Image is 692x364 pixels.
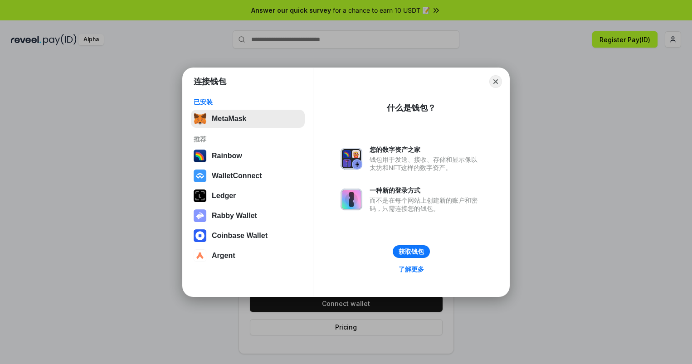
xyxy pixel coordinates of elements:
a: 了解更多 [393,263,429,275]
h1: 连接钱包 [194,76,226,87]
img: svg+xml,%3Csvg%20xmlns%3D%22http%3A%2F%2Fwww.w3.org%2F2000%2Fsvg%22%20width%3D%2228%22%20height%3... [194,189,206,202]
img: svg+xml,%3Csvg%20width%3D%2228%22%20height%3D%2228%22%20viewBox%3D%220%200%2028%2028%22%20fill%3D... [194,249,206,262]
div: Ledger [212,192,236,200]
img: svg+xml,%3Csvg%20xmlns%3D%22http%3A%2F%2Fwww.w3.org%2F2000%2Fsvg%22%20fill%3D%22none%22%20viewBox... [341,189,362,210]
div: 而不是在每个网站上创建新的账户和密码，只需连接您的钱包。 [370,196,482,213]
div: MetaMask [212,115,246,123]
div: 了解更多 [399,265,424,273]
div: Rabby Wallet [212,212,257,220]
div: Rainbow [212,152,242,160]
button: Ledger [191,187,305,205]
button: WalletConnect [191,167,305,185]
button: Argent [191,247,305,265]
div: 已安装 [194,98,302,106]
button: Rabby Wallet [191,207,305,225]
div: 获取钱包 [399,248,424,256]
div: 推荐 [194,135,302,143]
img: svg+xml,%3Csvg%20xmlns%3D%22http%3A%2F%2Fwww.w3.org%2F2000%2Fsvg%22%20fill%3D%22none%22%20viewBox... [194,209,206,222]
div: Coinbase Wallet [212,232,268,240]
img: svg+xml,%3Csvg%20fill%3D%22none%22%20height%3D%2233%22%20viewBox%3D%220%200%2035%2033%22%20width%... [194,112,206,125]
div: 钱包用于发送、接收、存储和显示像以太坊和NFT这样的数字资产。 [370,155,482,172]
img: svg+xml,%3Csvg%20xmlns%3D%22http%3A%2F%2Fwww.w3.org%2F2000%2Fsvg%22%20fill%3D%22none%22%20viewBox... [341,148,362,170]
div: 一种新的登录方式 [370,186,482,194]
button: Close [489,75,502,88]
div: 您的数字资产之家 [370,146,482,154]
div: 什么是钱包？ [387,102,436,113]
div: Argent [212,252,235,260]
img: svg+xml,%3Csvg%20width%3D%2228%22%20height%3D%2228%22%20viewBox%3D%220%200%2028%2028%22%20fill%3D... [194,170,206,182]
img: svg+xml,%3Csvg%20width%3D%2228%22%20height%3D%2228%22%20viewBox%3D%220%200%2028%2028%22%20fill%3D... [194,229,206,242]
img: svg+xml,%3Csvg%20width%3D%22120%22%20height%3D%22120%22%20viewBox%3D%220%200%20120%20120%22%20fil... [194,150,206,162]
button: 获取钱包 [393,245,430,258]
div: WalletConnect [212,172,262,180]
button: Rainbow [191,147,305,165]
button: Coinbase Wallet [191,227,305,245]
button: MetaMask [191,110,305,128]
